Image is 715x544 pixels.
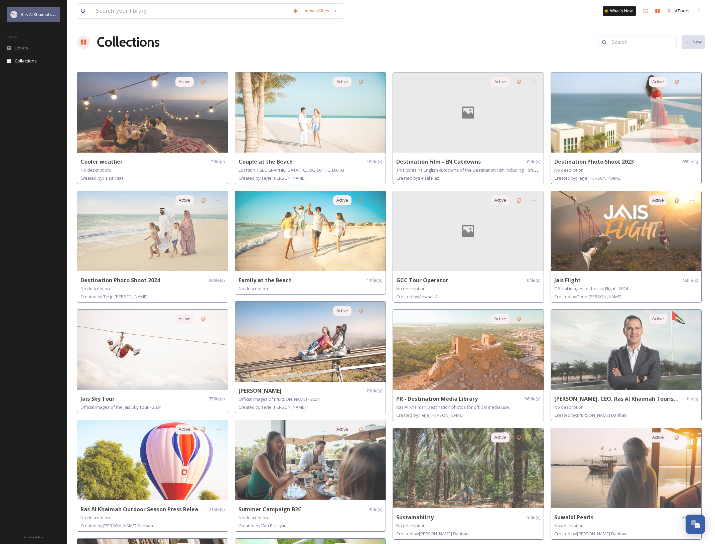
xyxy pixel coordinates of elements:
[239,523,287,529] span: Created by: Van Bucayan
[396,277,448,284] strong: GCC Tour Operator
[336,78,348,85] span: Active
[551,191,702,271] img: 00673e52-cc5a-420c-a61f-7b8abfb0f54c.jpg
[527,277,540,284] span: 0 file(s)
[682,159,698,165] span: 98 file(s)
[396,531,469,537] span: Created by: [PERSON_NAME] Dahhan
[396,294,439,300] span: Created by: Anwaar Al
[81,167,111,173] span: No description.
[239,515,269,521] span: No description.
[367,277,382,284] span: 11 file(s)
[682,277,698,284] span: 16 file(s)
[77,310,228,390] img: 4306898a-ba34-48de-ae96-fefe15b2cfb0.jpg
[179,78,190,85] span: Active
[652,78,664,85] span: Active
[81,523,153,529] span: Created by: [PERSON_NAME] Dahhan
[24,533,43,541] a: Privacy Policy
[551,310,702,390] img: c31c8ceb-515d-4687-9f3e-56b1a242d210.jpg
[554,404,585,410] span: No description.
[97,32,160,52] a: Collections
[81,404,161,410] span: Official images of the Jais Sky Tour - 2024
[652,434,664,440] span: Active
[11,11,17,18] img: Logo_RAKTDA_RGB-01.png
[211,159,225,165] span: 2 file(s)
[209,396,225,402] span: 75 file(s)
[81,506,218,513] strong: Ras Al Khaimah Outdoor Season Press Release 2024
[396,404,510,410] span: Ras Al Khaimah Destination photos for official media use.
[682,35,705,48] button: New
[77,191,228,271] img: b247c5c7-76c1-4511-a868-7f05f0ad745b.jpg
[554,286,628,292] span: Official images of the Jais Flight - 2024
[554,514,593,521] strong: Suwaidi Pearls
[551,428,702,508] img: 7eb8f3a7-cd0f-45ec-b94a-08b653bd5361.jpg
[239,396,320,402] span: Official images of [PERSON_NAME] - 2024
[209,506,225,513] span: 21 file(s)
[396,395,478,402] strong: PR - Destination Media Library
[235,191,386,271] img: 40833ac2-9b7e-441e-9c37-82b00e6b34d8.jpg
[179,316,190,322] span: Active
[685,396,698,402] span: 1 file(s)
[554,167,585,173] span: No description.
[15,45,28,51] span: Library
[603,6,636,16] a: What's New
[24,535,43,539] span: Privacy Policy
[494,316,506,322] span: Active
[393,310,544,390] img: 21f13973-0c2b-4138-b2f3-8f4bea45de3a.jpg
[239,167,344,173] span: Location: [GEOGRAPHIC_DATA], [GEOGRAPHIC_DATA]
[393,428,544,508] img: 6af0912f-5ad3-4dba-861f-f5ab8fa920a1.jpg
[608,35,673,49] input: Search
[554,531,627,537] span: Created by: [PERSON_NAME] Dahhan
[494,434,506,440] span: Active
[554,294,621,300] span: Created by: Terje [PERSON_NAME]
[367,159,382,165] span: 10 file(s)
[551,72,702,153] img: f0ae1fde-13b4-46c4-80dc-587e454a40a6.jpg
[239,158,293,165] strong: Couple at the Beach
[81,286,111,292] span: No description.
[15,58,37,64] span: Collections
[682,514,698,521] span: 38 file(s)
[554,175,621,181] span: Created by: Terje [PERSON_NAME]
[239,506,302,513] strong: Summer Campaign B2C
[396,167,698,173] span: This contains English cutdowns of the Destination Film including Horizontal & Vertical. [PERSON_N...
[527,159,540,165] span: 0 file(s)
[369,506,382,513] span: 4 file(s)
[396,523,427,529] span: No description.
[554,277,581,284] strong: Jais Flight
[179,426,190,432] span: Active
[336,426,348,432] span: Active
[7,34,18,39] span: MEDIA
[525,396,540,402] span: 56 file(s)
[81,277,160,284] strong: Destination Photo Shoot 2024
[81,294,148,300] span: Created by: Terje [PERSON_NAME]
[396,175,439,181] span: Created by: Faisal Riaz
[77,72,228,153] img: 3fee7373-bc30-4870-881d-a1ce1f855b52.jpg
[396,514,434,521] strong: Sustainability
[554,158,634,165] strong: Destination Photo Shoot 2023
[664,4,693,17] a: VTours
[686,515,705,534] button: Open Chat
[675,8,690,14] span: VTours
[301,4,340,17] a: View all files
[21,11,115,17] span: Ras Al Khaimah Tourism Development Authority
[235,302,386,382] img: bd81b62b-870d-422c-9bd4-4761a91d25bf.jpg
[652,197,664,203] span: Active
[554,412,627,418] span: Created by: [PERSON_NAME] Dahhan
[396,286,427,292] span: No description.
[239,175,306,181] span: Created by: Terje [PERSON_NAME]
[527,514,540,521] span: 5 file(s)
[396,412,463,418] span: Created by: Terje [PERSON_NAME]
[81,158,123,165] strong: Cooler weather
[93,4,289,18] input: Search your library
[235,420,386,500] img: 986c165d-17bd-490e-9150-b83c6d4a2d2e.jpg
[554,523,585,529] span: No description.
[336,308,348,314] span: Active
[81,175,124,181] span: Created by: Faisal Riaz
[235,72,386,153] img: 7e8a814c-968e-46a8-ba33-ea04b7243a5d.jpg
[81,515,111,521] span: No description.
[239,387,282,394] strong: [PERSON_NAME]
[239,404,306,410] span: Created by: Terje [PERSON_NAME]
[652,316,664,322] span: Active
[81,395,115,402] strong: Jais Sky Tour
